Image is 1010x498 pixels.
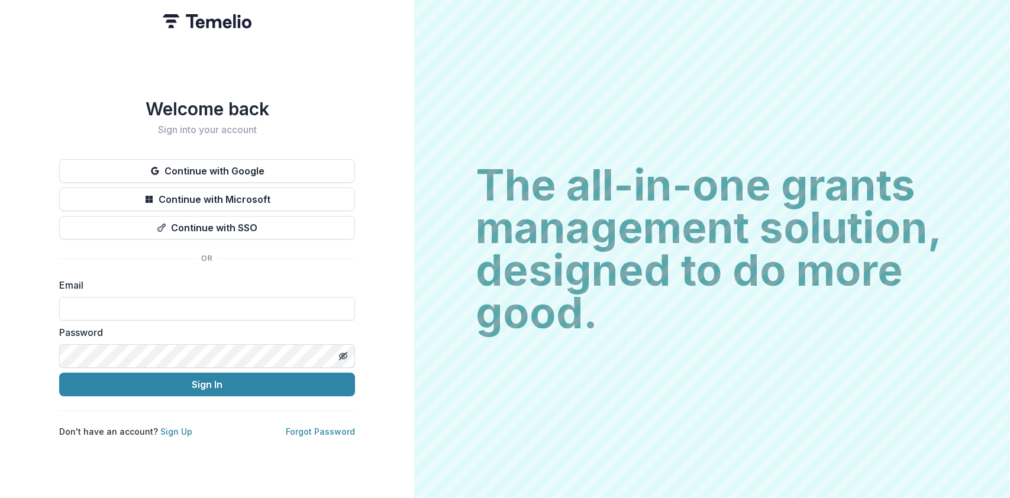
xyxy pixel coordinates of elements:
[160,426,192,436] a: Sign Up
[59,124,355,135] h2: Sign into your account
[59,373,355,396] button: Sign In
[286,426,355,436] a: Forgot Password
[59,98,355,119] h1: Welcome back
[59,425,192,438] p: Don't have an account?
[59,187,355,211] button: Continue with Microsoft
[59,216,355,240] button: Continue with SSO
[334,347,353,366] button: Toggle password visibility
[163,14,251,28] img: Temelio
[59,325,348,339] label: Password
[59,278,348,292] label: Email
[59,159,355,183] button: Continue with Google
